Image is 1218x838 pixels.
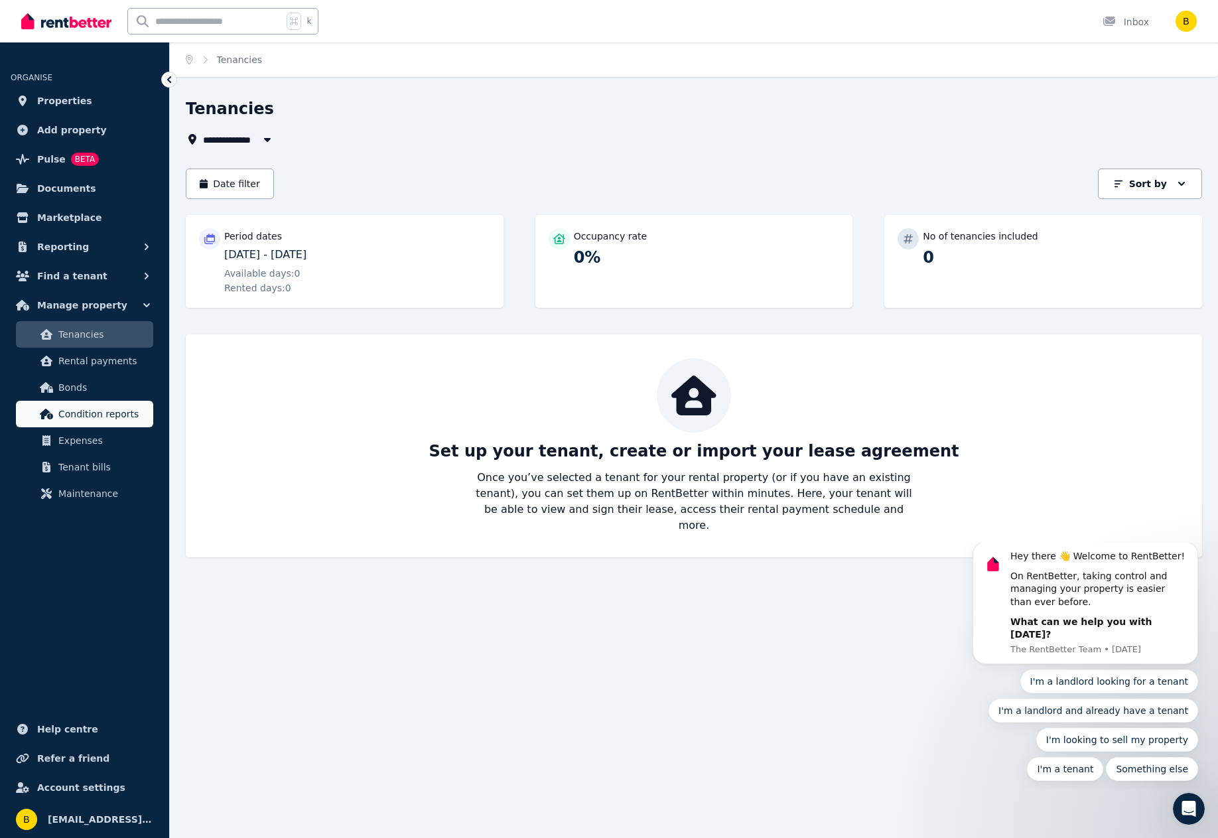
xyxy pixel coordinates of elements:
img: ben@appnative.com.au [1176,11,1197,32]
button: Find a tenant [11,263,159,289]
p: Once you’ve selected a tenant for your rental property (or if you have an existing tenant), you c... [471,470,917,533]
div: Quick reply options [20,127,245,238]
button: Quick reply: Something else [153,214,245,238]
a: Documents [11,175,159,202]
a: Tenancies [16,321,153,348]
p: 0 [923,247,1189,268]
span: Tenancies [58,326,148,342]
button: Reporting [11,234,159,260]
iframe: Intercom live chat [1173,793,1205,825]
div: Message content [58,7,236,99]
span: Add property [37,122,107,138]
p: Message from The RentBetter Team, sent 5d ago [58,101,236,113]
span: Available days: 0 [224,267,301,280]
p: [DATE] - [DATE] [224,247,490,263]
span: BETA [71,153,99,166]
span: ORGANISE [11,73,52,82]
span: Condition reports [58,406,148,422]
div: Hey there 👋 Welcome to RentBetter! [58,7,236,21]
span: Pulse [37,151,66,167]
button: Quick reply: I'm a landlord looking for a tenant [68,127,246,151]
a: Condition reports [16,401,153,427]
span: Reporting [37,239,89,255]
span: Tenant bills [58,459,148,475]
button: Quick reply: I'm looking to sell my property [84,185,245,209]
a: Add property [11,117,159,143]
img: RentBetter [21,11,111,31]
b: What can we help you with [DATE]? [58,74,199,98]
span: Rented days: 0 [224,281,291,295]
span: [EMAIL_ADDRESS][DOMAIN_NAME] [48,811,153,827]
button: Quick reply: I'm a tenant [74,214,151,238]
a: Bonds [16,374,153,401]
div: Inbox [1103,15,1149,29]
span: Properties [37,93,92,109]
span: Help centre [37,721,98,737]
iframe: Intercom notifications message [953,543,1218,789]
p: Period dates [224,230,282,243]
span: Refer a friend [37,750,109,766]
a: Account settings [11,774,159,801]
span: Documents [37,180,96,196]
span: Find a tenant [37,268,107,284]
a: Expenses [16,427,153,454]
p: No of tenancies included [923,230,1038,243]
span: k [306,16,311,27]
span: Tenancies [217,53,263,66]
p: 0% [574,247,840,268]
span: Maintenance [58,486,148,502]
a: Rental payments [16,348,153,374]
p: Sort by [1129,177,1167,190]
span: Account settings [37,780,125,796]
a: Tenant bills [16,454,153,480]
div: On RentBetter, taking control and managing your property is easier than ever before. [58,27,236,66]
img: ben@appnative.com.au [16,809,37,830]
p: Occupancy rate [574,230,647,243]
span: Manage property [37,297,127,313]
button: Date filter [186,169,274,199]
a: Refer a friend [11,745,159,772]
button: Sort by [1098,169,1202,199]
nav: Breadcrumb [170,42,278,77]
a: Marketplace [11,204,159,231]
a: Help centre [11,716,159,742]
p: Set up your tenant, create or import your lease agreement [429,441,959,462]
button: Manage property [11,292,159,318]
button: Quick reply: I'm a landlord and already have a tenant [36,156,245,180]
img: Profile image for The RentBetter Team [30,11,51,32]
span: Expenses [58,433,148,449]
span: Bonds [58,380,148,395]
span: Rental payments [58,353,148,369]
a: PulseBETA [11,146,159,173]
h1: Tenancies [186,98,274,119]
span: Marketplace [37,210,101,226]
a: Properties [11,88,159,114]
a: Maintenance [16,480,153,507]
